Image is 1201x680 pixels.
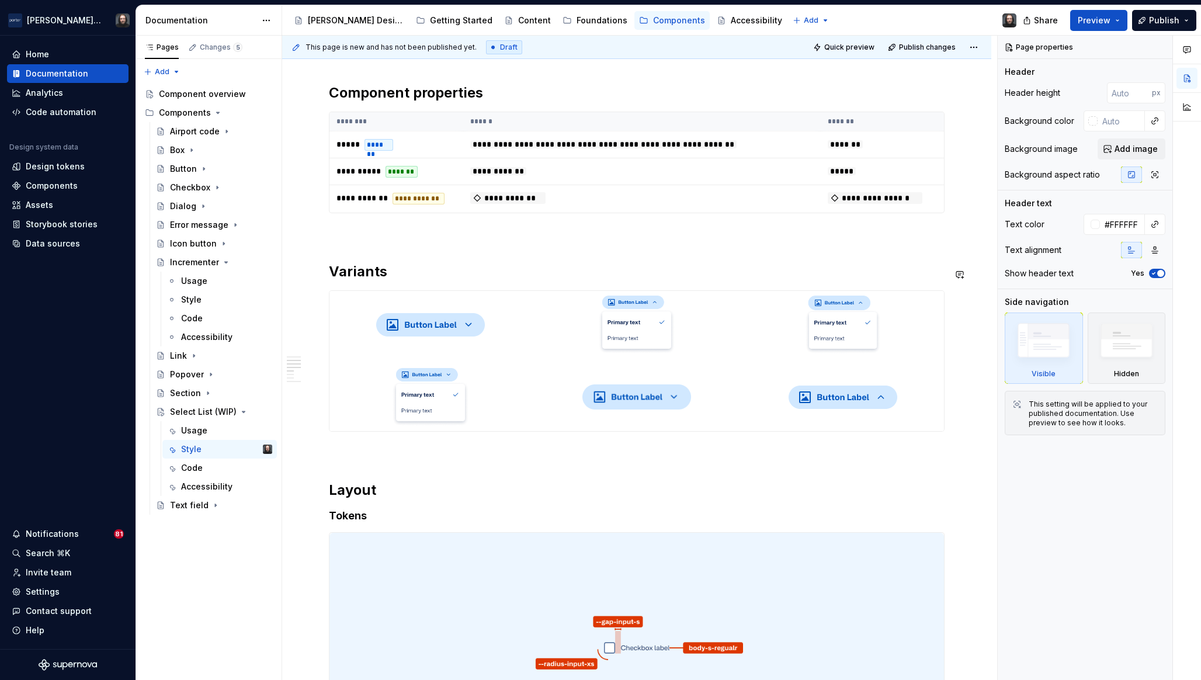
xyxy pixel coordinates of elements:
div: Background aspect ratio [1005,169,1100,181]
a: [PERSON_NAME] Design [289,11,409,30]
div: Hidden [1088,313,1166,384]
a: Error message [151,216,277,234]
div: This setting will be applied to your published documentation. Use preview to see how it looks. [1029,400,1158,428]
label: Yes [1131,269,1144,278]
button: Quick preview [810,39,880,55]
div: Data sources [26,238,80,249]
a: Icon button [151,234,277,253]
div: Assets [26,199,53,211]
button: Notifications81 [7,525,129,543]
div: Pages [145,43,179,52]
div: Storybook stories [26,218,98,230]
div: Visible [1032,369,1056,379]
a: Text field [151,496,277,515]
a: Documentation [7,64,129,83]
a: Components [634,11,710,30]
div: Documentation [145,15,256,26]
div: Show header text [1005,268,1074,279]
a: Invite team [7,563,129,582]
div: Accessibility [731,15,782,26]
img: Teunis Vorsteveld [116,13,130,27]
div: Incrementer [170,256,219,268]
div: Components [140,103,277,122]
span: This page is new and has not been published yet. [306,43,477,52]
div: Getting Started [430,15,492,26]
div: Airport code [170,126,220,137]
div: Changes [200,43,242,52]
button: Add [789,12,833,29]
a: Getting Started [411,11,497,30]
a: Accessibility [162,328,277,346]
a: Foundations [558,11,632,30]
div: Button [170,163,197,175]
div: Header text [1005,197,1052,209]
a: Components [7,176,129,195]
a: Code automation [7,103,129,122]
div: Accessibility [181,481,232,492]
span: Publish changes [899,43,956,52]
a: Component overview [140,85,277,103]
a: Usage [162,272,277,290]
svg: Supernova Logo [39,659,97,671]
button: Publish [1132,10,1196,31]
div: Components [26,180,78,192]
div: Page tree [140,85,277,515]
a: Assets [7,196,129,214]
div: Section [170,387,201,399]
div: Header height [1005,87,1060,99]
h2: Variants [329,262,945,281]
div: Side navigation [1005,296,1069,308]
div: Box [170,144,185,156]
div: Code [181,462,203,474]
span: Publish [1149,15,1179,26]
a: Style [162,290,277,309]
button: Add image [1098,138,1165,159]
a: Data sources [7,234,129,253]
span: Add [804,16,818,25]
div: Link [170,350,187,362]
h2: Component properties [329,84,945,102]
a: Section [151,384,277,403]
button: Preview [1070,10,1127,31]
div: Accessibility [181,331,232,343]
div: Foundations [577,15,627,26]
button: Help [7,621,129,640]
input: Auto [1098,110,1145,131]
h4: Tokens [329,509,945,523]
span: Share [1034,15,1058,26]
h2: Layout [329,481,945,499]
div: Search ⌘K [26,547,70,559]
div: Select List (WIP) [170,406,237,418]
a: Popover [151,365,277,384]
div: Components [159,107,211,119]
div: Text alignment [1005,244,1061,256]
button: Search ⌘K [7,544,129,563]
span: Quick preview [824,43,874,52]
a: Home [7,45,129,64]
img: f0306bc8-3074-41fb-b11c-7d2e8671d5eb.png [8,13,22,27]
a: Accessibility [712,11,787,30]
div: [PERSON_NAME] Design [308,15,404,26]
div: Analytics [26,87,63,99]
input: Auto [1100,214,1145,235]
div: [PERSON_NAME] Airlines [27,15,102,26]
div: Text field [170,499,209,511]
span: Preview [1078,15,1110,26]
a: Analytics [7,84,129,102]
div: Content [518,15,551,26]
button: Contact support [7,602,129,620]
div: Text color [1005,218,1044,230]
div: Icon button [170,238,217,249]
button: [PERSON_NAME] AirlinesTeunis Vorsteveld [2,8,133,33]
a: Accessibility [162,477,277,496]
div: Code automation [26,106,96,118]
a: Code [162,309,277,328]
a: Link [151,346,277,365]
div: Background color [1005,115,1074,127]
span: Draft [500,43,518,52]
a: Storybook stories [7,215,129,234]
div: Design system data [9,143,78,152]
div: Documentation [26,68,88,79]
div: Invite team [26,567,71,578]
